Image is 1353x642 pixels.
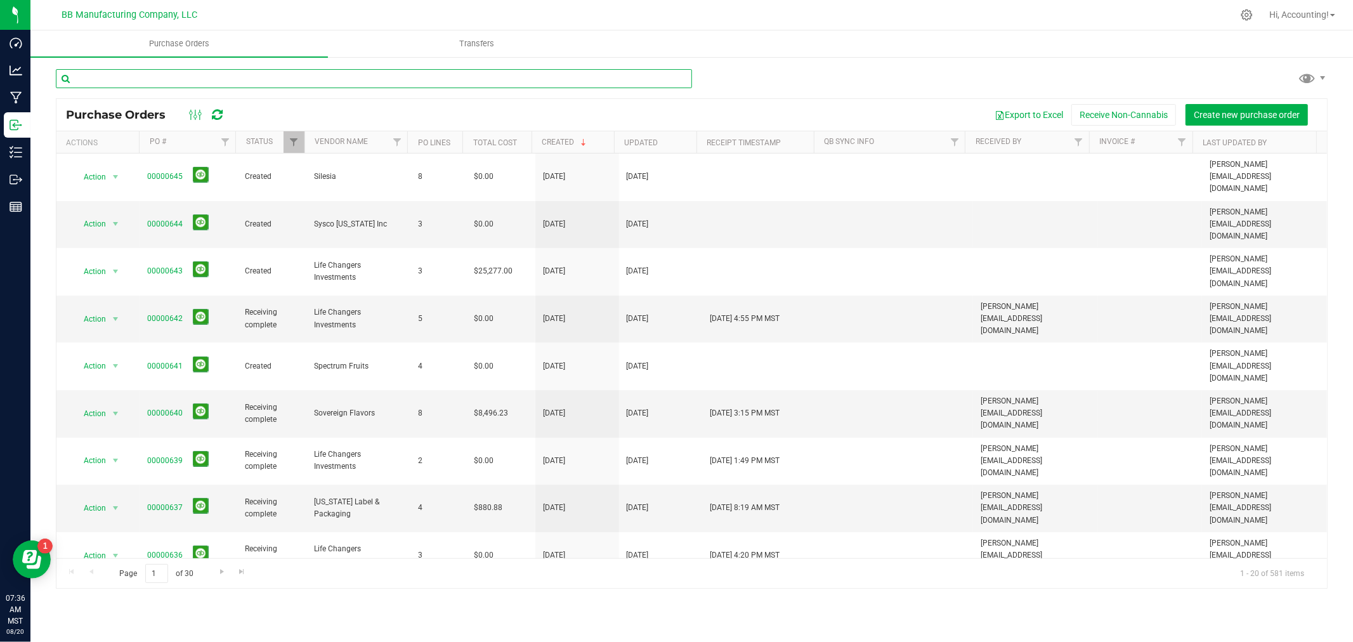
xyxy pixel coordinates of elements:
inline-svg: Dashboard [10,37,22,49]
a: 00000645 [147,172,183,181]
span: [DATE] [543,407,565,419]
iframe: Resource center [13,540,51,579]
a: Status [246,137,273,146]
span: Action [73,357,107,375]
span: Action [73,168,107,186]
span: 1 - 20 of 581 items [1230,564,1314,583]
a: PO Lines [418,138,450,147]
span: [DATE] [627,455,649,467]
span: Receiving complete [245,543,299,567]
span: Page of 30 [108,564,204,584]
a: PO # [150,137,166,146]
span: [DATE] [627,502,649,514]
span: select [108,215,124,233]
span: $0.00 [474,455,493,467]
span: $0.00 [474,549,493,561]
p: 07:36 AM MST [6,593,25,627]
a: QB Sync Info [824,137,874,146]
a: 00000641 [147,362,183,370]
a: 00000639 [147,456,183,465]
span: [US_STATE] Label & Packaging [314,496,403,520]
span: BB Manufacturing Company, LLC [62,10,197,20]
span: Hi, Accounting! [1269,10,1329,20]
span: Receiving complete [245,496,299,520]
span: select [108,405,124,423]
span: $25,277.00 [474,265,513,277]
button: Receive Non-Cannabis [1071,104,1176,126]
inline-svg: Reports [10,200,22,213]
p: 08/20 [6,627,25,636]
a: Receipt Timestamp [707,138,781,147]
button: Create new purchase order [1186,104,1308,126]
span: 8 [418,171,459,183]
a: Go to the next page [212,564,231,581]
a: Filter [944,131,965,153]
span: [PERSON_NAME][EMAIL_ADDRESS][DOMAIN_NAME] [981,301,1090,337]
a: Updated [624,138,658,147]
span: Create new purchase order [1194,110,1300,120]
inline-svg: Inbound [10,119,22,131]
span: [DATE] 8:19 AM MST [710,502,780,514]
span: 4 [418,502,459,514]
a: 00000644 [147,219,183,228]
span: Life Changers Investments [314,259,403,284]
input: Search Purchase Order ID, Vendor Name and Ref Field 1 [56,69,692,88]
button: Export to Excel [986,104,1071,126]
span: [DATE] [627,171,649,183]
span: [PERSON_NAME][EMAIL_ADDRESS][DOMAIN_NAME] [1210,443,1319,480]
span: [PERSON_NAME][EMAIL_ADDRESS][DOMAIN_NAME] [1210,159,1319,195]
span: 3 [418,265,459,277]
iframe: Resource center unread badge [37,539,53,554]
span: [DATE] [543,549,565,561]
inline-svg: Inventory [10,146,22,159]
span: $0.00 [474,313,493,325]
span: $0.00 [474,171,493,183]
span: Action [73,263,107,280]
span: select [108,263,124,280]
span: [DATE] [627,360,649,372]
span: Silesia [314,171,403,183]
span: Action [73,405,107,423]
span: [DATE] 4:55 PM MST [710,313,780,325]
span: [DATE] [543,218,565,230]
span: Action [73,499,107,517]
a: Filter [284,131,304,153]
span: [PERSON_NAME][EMAIL_ADDRESS][DOMAIN_NAME] [1210,395,1319,432]
a: 00000637 [147,503,183,512]
span: Life Changers Investments [314,449,403,473]
span: [DATE] [627,265,649,277]
span: Purchase Orders [132,38,226,49]
span: Receiving complete [245,306,299,331]
span: [PERSON_NAME][EMAIL_ADDRESS][DOMAIN_NAME] [1210,537,1319,574]
a: Invoice # [1099,137,1135,146]
inline-svg: Outbound [10,173,22,186]
span: select [108,357,124,375]
span: Action [73,310,107,328]
span: [PERSON_NAME][EMAIL_ADDRESS][DOMAIN_NAME] [981,443,1090,480]
a: Filter [214,131,235,153]
span: [PERSON_NAME][EMAIL_ADDRESS][DOMAIN_NAME] [1210,253,1319,290]
span: Receiving complete [245,402,299,426]
span: 3 [418,549,459,561]
span: [DATE] [627,218,649,230]
span: Receiving complete [245,449,299,473]
span: $8,496.23 [474,407,508,419]
a: Purchase Orders [30,30,328,57]
span: Created [245,171,299,183]
span: Life Changers Investments [314,543,403,567]
span: [PERSON_NAME][EMAIL_ADDRESS][DOMAIN_NAME] [1210,301,1319,337]
span: $880.88 [474,502,502,514]
span: [DATE] [627,407,649,419]
span: select [108,452,124,469]
span: Sovereign Flavors [314,407,403,419]
span: [DATE] 1:49 PM MST [710,455,780,467]
a: Last Updated By [1203,138,1267,147]
a: Created [542,138,589,147]
span: [PERSON_NAME][EMAIL_ADDRESS][DOMAIN_NAME] [1210,490,1319,527]
span: Action [73,215,107,233]
span: 5 [418,313,459,325]
span: [PERSON_NAME][EMAIL_ADDRESS][DOMAIN_NAME] [1210,206,1319,243]
span: [DATE] [543,360,565,372]
a: 00000640 [147,409,183,417]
